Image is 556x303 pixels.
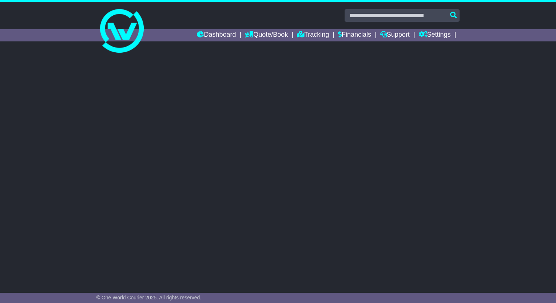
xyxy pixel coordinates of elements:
a: Dashboard [197,29,236,41]
span: © One World Courier 2025. All rights reserved. [96,295,202,300]
a: Tracking [297,29,329,41]
a: Settings [419,29,451,41]
a: Support [380,29,410,41]
a: Financials [338,29,371,41]
a: Quote/Book [245,29,288,41]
